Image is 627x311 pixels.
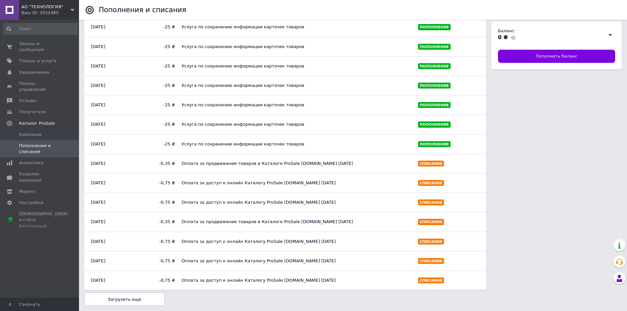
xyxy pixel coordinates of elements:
span: Пополнение [420,64,449,68]
span: -0,35 ₴ [136,161,175,167]
div: Оплата за продвижение товаров в Каталоге ProSale [DOMAIN_NAME] [DATE] [178,157,415,170]
time: [DATE] [91,258,105,263]
span: Пополнение [420,122,449,127]
div: Услуга по сохранению информации карточек товаров [178,21,415,33]
span: -25 ₴ [136,141,175,147]
time: [DATE] [91,200,105,205]
div: Услуга по сохранению информации карточек товаров [178,138,415,150]
span: Настройки [19,200,43,206]
span: Панель управления [19,81,61,92]
span: -0,75 ₴ [136,199,175,205]
span: Списание [420,220,442,224]
time: [DATE] [91,64,105,68]
span: -25 ₴ [136,121,175,127]
time: [DATE] [91,278,105,283]
time: [DATE] [91,83,105,88]
span: Списание [420,278,442,283]
time: [DATE] [91,102,105,107]
div: Оплата за доступ к онлайн Каталогу ProSale [DOMAIN_NAME] [DATE] [178,274,415,287]
div: Пополнения и списания [99,7,186,13]
span: Пополнение [420,142,449,146]
span: -25 ₴ [136,24,175,30]
time: [DATE] [91,239,105,244]
span: Пополнение [420,25,449,29]
span: Пополнение [420,103,449,107]
time: [DATE] [91,122,105,127]
div: Услуга по сохранению информации карточек товаров [178,79,415,92]
span: -0,75 ₴ [136,239,175,245]
span: Загрузить еще [108,297,141,302]
span: Заказы и сообщения [19,41,61,53]
time: [DATE] [91,161,105,166]
span: -0,75 ₴ [136,180,175,186]
span: Каталог ProSale [19,120,55,126]
span: Списание [420,200,442,205]
div: Бесплатный [19,223,68,229]
div: Оплата за доступ к онлайн Каталогу ProSale [DOMAIN_NAME] [DATE] [178,255,415,267]
span: -25 ₴ [136,83,175,89]
div: Оплата за доступ к онлайн Каталогу ProSale [DOMAIN_NAME] [DATE] [178,235,415,248]
span: Уведомления [19,69,49,75]
button: Загрузить еще [84,293,165,306]
span: -0,75 ₴ [136,277,175,283]
span: Кошелек компании [19,171,61,183]
span: -25 ₴ [136,44,175,50]
div: Услуга по сохранению информации карточек товаров [178,99,415,111]
span: 0 ₴ [498,34,508,40]
span: Пополнение [420,84,449,88]
div: Ваш ID: 3552485 [21,10,79,16]
time: [DATE] [91,219,105,224]
span: Баланс: [498,28,515,33]
time: [DATE] [91,44,105,49]
div: Оплата за доступ к онлайн Каталогу ProSale [DOMAIN_NAME] [DATE] [178,177,415,189]
span: Аналитика [19,160,43,166]
span: -25 ₴ [136,102,175,108]
span: Отзывы [19,98,37,104]
span: Пополнить баланс [536,53,578,59]
span: -0,75 ₴ [136,258,175,264]
span: Покупатели [19,109,46,115]
span: -25 ₴ [136,63,175,69]
div: Услуга по сохранению информации карточек товаров [178,118,415,131]
span: Кампании [19,132,42,138]
span: [DEMOGRAPHIC_DATA] и счета [19,211,68,229]
time: [DATE] [91,142,105,146]
span: Товары и услуги [19,58,56,64]
span: -0,35 ₴ [136,219,175,225]
div: Оплата за доступ к онлайн Каталогу ProSale [DOMAIN_NAME] [DATE] [178,196,415,209]
div: Услуга по сохранению информации карточек товаров [178,40,415,53]
span: Списание [420,181,442,185]
input: Поиск [3,23,78,35]
span: Списание [420,259,442,263]
span: Списание [420,240,442,244]
div: Оплата за продвижение товаров в Каталоге ProSale [DOMAIN_NAME] [DATE] [178,216,415,228]
span: Пополнения и списания [19,143,61,155]
span: АО "ТЕХНОЛОГИЯ" [21,4,71,10]
time: [DATE] [91,180,105,185]
a: Пополнить баланс [498,50,615,63]
span: Списание [420,162,442,166]
div: Услуга по сохранению информации карточек товаров [178,60,415,72]
span: Пополнение [420,45,449,49]
time: [DATE] [91,24,105,29]
span: Маркет [19,189,36,194]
